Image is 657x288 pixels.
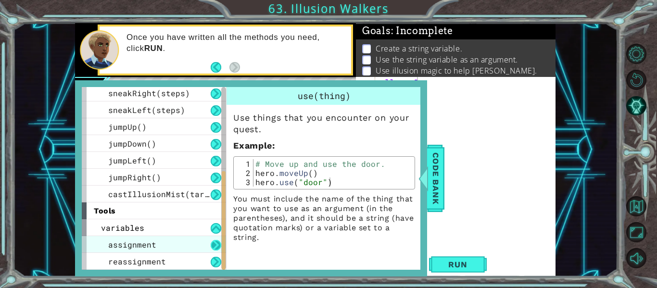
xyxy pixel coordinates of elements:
div: 3 [236,177,253,187]
span: jumpRight() [108,172,161,182]
p: Use illusion magic to help [PERSON_NAME]. [376,65,537,76]
span: Goals [362,25,453,37]
strong: RUN [144,44,163,53]
p: Use things that you encounter on your quest. [233,112,415,135]
button: Maximize Browser [626,222,646,242]
p: Get to the exit. [376,76,430,87]
div: tools [82,202,226,219]
button: Shift+Enter: Run current code. [429,255,487,275]
span: assignment [108,239,156,250]
span: tools [94,206,116,215]
p: You must include the name of the thing that you want to use as an argument (in the parentheses), ... [233,194,415,242]
span: reassignment [108,256,166,266]
span: Code Bank [428,149,443,208]
span: sneakLeft(steps) [108,105,185,115]
div: 1 [358,78,375,88]
span: variables [101,223,144,233]
button: Mute [626,248,646,268]
button: Back to Map [626,196,646,216]
div: 1 [236,159,253,168]
p: Once you have written all the methods you need, click . [126,32,344,53]
div: use(thing) [227,87,422,105]
span: : Incomplete [391,25,453,37]
button: Next [229,62,240,73]
span: jumpUp() [108,122,147,132]
button: Back [211,62,229,73]
span: jumpLeft() [108,155,156,165]
a: Back to Map [628,193,657,219]
button: Level Options [626,44,646,64]
span: castIllusionMist(target) [108,189,224,199]
p: Use the string variable as an argument. [376,54,518,65]
span: jumpDown() [108,138,156,149]
span: sneakRight(steps) [108,88,190,98]
p: Create a string variable. [376,43,462,54]
span: Run [439,260,477,269]
span: Example [233,140,272,150]
button: Restart Level [626,70,646,90]
strong: : [233,140,275,150]
span: use(thing) [298,90,351,101]
button: AI Hint [626,96,646,116]
div: 2 [236,168,253,177]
